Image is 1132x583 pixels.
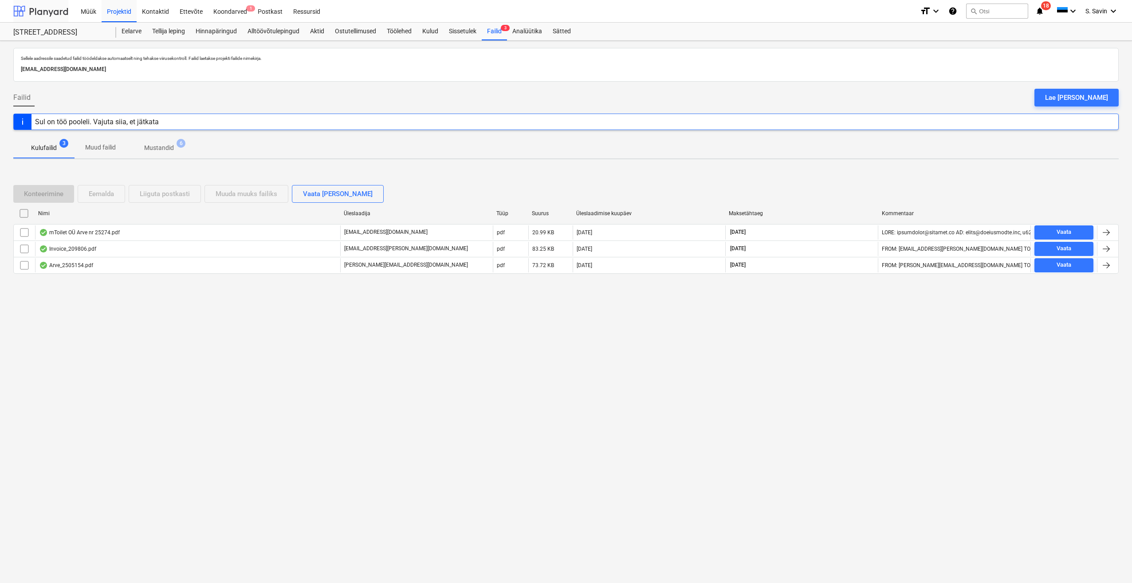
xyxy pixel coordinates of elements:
button: Vaata [1034,258,1093,272]
div: Kommentaar [882,210,1027,217]
i: format_size [920,6,931,16]
div: pdf [497,246,505,252]
button: Vaata [PERSON_NAME] [292,185,384,203]
span: search [970,8,977,15]
a: Töölehed [381,23,417,40]
a: Tellija leping [147,23,190,40]
div: mToilet OÜ Arve nr 25274.pdf [39,229,120,236]
a: Sissetulek [444,23,482,40]
button: Lae [PERSON_NAME] [1034,89,1119,106]
p: [EMAIL_ADDRESS][DOMAIN_NAME] [21,65,1111,74]
span: [DATE] [729,245,747,252]
div: Lae [PERSON_NAME] [1045,92,1108,103]
span: 3 [59,139,68,148]
div: Üleslaadimise kuupäev [576,210,722,217]
a: Analüütika [507,23,547,40]
p: Kulufailid [31,143,57,153]
a: Ostutellimused [330,23,381,40]
p: Sellele aadressile saadetud failid töödeldakse automaatselt ning tehakse viirusekontroll. Failid ... [21,55,1111,61]
div: [DATE] [577,229,592,236]
span: 3 [501,25,510,31]
div: Sul on töö pooleli. Vajuta siia, et jätkata [35,118,159,126]
span: [DATE] [729,228,747,236]
a: Eelarve [116,23,147,40]
div: 20.99 KB [532,229,554,236]
div: Maksetähtaeg [729,210,874,217]
div: Tüüp [496,210,525,217]
p: Mustandid [144,143,174,153]
div: Nimi [38,210,337,217]
div: pdf [497,229,505,236]
div: Failid [482,23,507,40]
div: Üleslaadija [344,210,489,217]
a: Sätted [547,23,576,40]
button: Otsi [966,4,1028,19]
div: 83.25 KB [532,246,554,252]
i: keyboard_arrow_down [1068,6,1078,16]
div: Andmed failist loetud [39,245,48,252]
div: 73.72 KB [532,262,554,268]
div: pdf [497,262,505,268]
a: Failid3 [482,23,507,40]
div: Andmed failist loetud [39,229,48,236]
div: Vaata [1057,260,1071,270]
span: Failid [13,92,31,103]
div: Vaata [1057,244,1071,254]
p: [EMAIL_ADDRESS][DOMAIN_NAME] [344,228,428,236]
p: [EMAIL_ADDRESS][PERSON_NAME][DOMAIN_NAME] [344,245,468,252]
p: Muud failid [85,143,116,152]
span: S. Savin [1085,8,1107,15]
div: [DATE] [577,246,592,252]
i: keyboard_arrow_down [1108,6,1119,16]
a: Hinnapäringud [190,23,242,40]
span: [DATE] [729,261,747,269]
i: notifications [1035,6,1044,16]
i: Abikeskus [948,6,957,16]
a: Aktid [305,23,330,40]
div: [STREET_ADDRESS] [13,28,106,37]
div: Suurus [532,210,569,217]
div: Vaata [1057,227,1071,237]
div: Arve_2505154.pdf [39,262,93,269]
span: 18 [1041,1,1051,10]
div: [DATE] [577,262,592,268]
div: Vaata [PERSON_NAME] [303,188,373,200]
a: Kulud [417,23,444,40]
button: Vaata [1034,225,1093,240]
div: Andmed failist loetud [39,262,48,269]
i: keyboard_arrow_down [931,6,941,16]
button: Vaata [1034,242,1093,256]
p: [PERSON_NAME][EMAIL_ADDRESS][DOMAIN_NAME] [344,261,468,269]
a: Alltöövõtulepingud [242,23,305,40]
span: 1 [246,5,255,12]
div: Invoice_209806.pdf [39,245,96,252]
span: 6 [177,139,185,148]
